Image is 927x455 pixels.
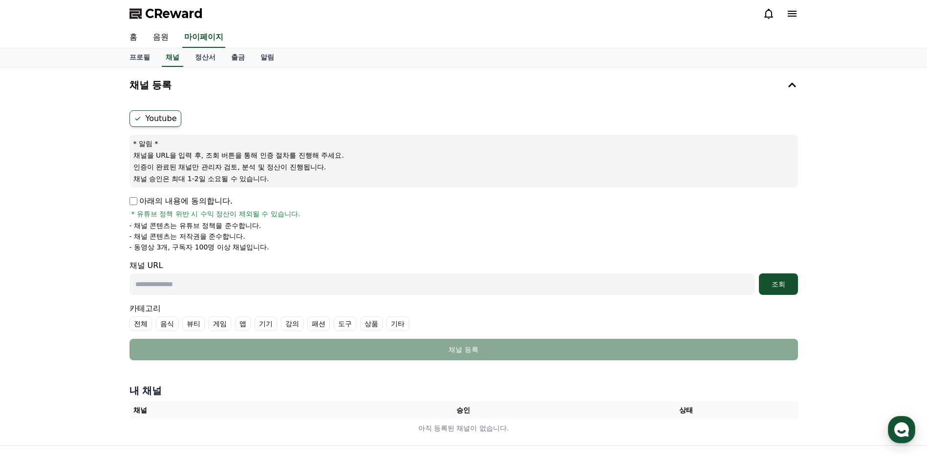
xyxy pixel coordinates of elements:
[763,279,794,289] div: 조회
[126,310,188,334] a: 설정
[133,162,794,172] p: 인증이 완료된 채널만 관리자 검토, 분석 및 정산이 진행됩니다.
[3,310,65,334] a: 홈
[156,316,178,331] label: 음식
[182,27,225,48] a: 마이페이지
[129,316,152,331] label: 전체
[334,316,356,331] label: 도구
[131,209,301,219] span: * 유튜브 정책 위반 시 수익 정산이 제외될 수 있습니다.
[133,150,794,160] p: 채널을 URL을 입력 후, 조회 버튼을 통해 인증 절차를 진행해 주세요.
[253,48,282,67] a: 알림
[149,345,778,354] div: 채널 등록
[145,6,203,21] span: CReward
[129,419,798,437] td: 아직 등록된 채널이 없습니다.
[235,316,251,331] label: 앱
[129,260,798,295] div: 채널 URL
[575,401,798,419] th: 상태
[129,401,352,419] th: 채널
[129,339,798,360] button: 채널 등록
[122,48,158,67] a: 프로필
[352,401,575,419] th: 승인
[129,221,261,230] p: - 채널 콘텐츠는 유튜브 정책을 준수합니다.
[122,27,145,48] a: 홈
[223,48,253,67] a: 출금
[281,316,303,331] label: 강의
[151,324,163,332] span: 설정
[145,27,176,48] a: 음원
[129,303,798,331] div: 카테고리
[129,6,203,21] a: CReward
[129,110,181,127] label: Youtube
[129,242,269,252] p: - 동영상 3개, 구독자 100명 이상 채널입니다.
[759,273,798,295] button: 조회
[182,316,205,331] label: 뷰티
[255,316,277,331] label: 기기
[307,316,330,331] label: 패션
[387,316,409,331] label: 기타
[162,48,183,67] a: 채널
[89,325,101,332] span: 대화
[209,316,231,331] label: 게임
[187,48,223,67] a: 정산서
[129,195,233,207] p: 아래의 내용에 동의합니다.
[133,174,794,184] p: 채널 승인은 최대 1-2일 소요될 수 있습니다.
[129,80,172,90] h4: 채널 등록
[129,384,798,397] h4: 내 채널
[360,316,383,331] label: 상품
[129,231,245,241] p: - 채널 콘텐츠는 저작권을 준수합니다.
[65,310,126,334] a: 대화
[31,324,37,332] span: 홈
[126,71,802,99] button: 채널 등록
